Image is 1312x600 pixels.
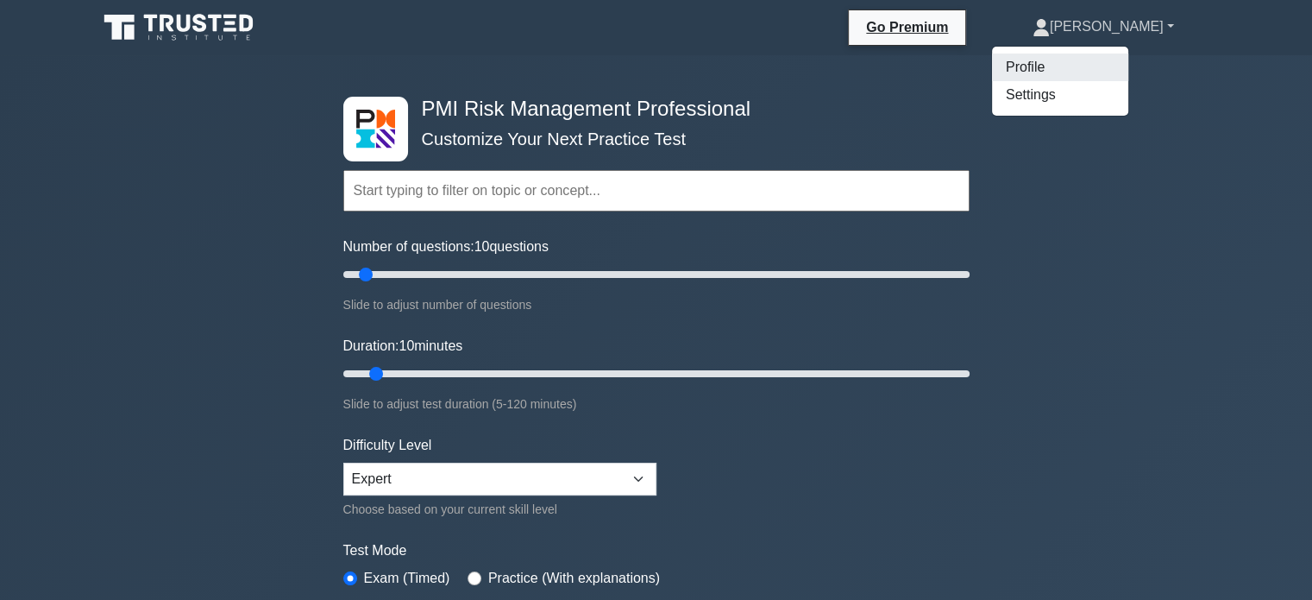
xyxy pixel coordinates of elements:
label: Number of questions: questions [343,237,549,257]
h4: PMI Risk Management Professional [415,97,885,122]
label: Duration: minutes [343,336,463,357]
div: Slide to adjust number of questions [343,294,970,315]
input: Start typing to filter on topic or concept... [343,170,970,212]
div: Slide to adjust test duration (5-120 minutes) [343,394,970,414]
a: Go Premium [856,16,958,38]
label: Test Mode [343,540,970,561]
span: 10 [399,338,414,353]
a: Profile [992,54,1128,81]
a: [PERSON_NAME] [991,9,1215,44]
label: Practice (With explanations) [488,568,660,589]
div: Choose based on your current skill level [343,499,656,520]
label: Exam (Timed) [364,568,450,589]
ul: [PERSON_NAME] [991,46,1129,117]
span: 10 [474,239,490,254]
label: Difficulty Level [343,435,432,456]
a: Settings [992,81,1128,109]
